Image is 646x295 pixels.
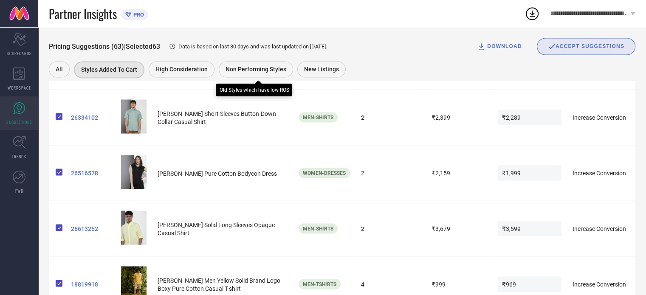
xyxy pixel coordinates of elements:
[6,119,32,125] span: SUGGESTIONS
[49,42,124,51] span: Pricing Suggestions (63)
[71,169,114,176] a: 26516578
[126,42,160,51] span: Selected 63
[131,11,144,18] span: PRO
[303,281,336,287] span: Men-Tshirts
[158,170,277,177] span: [PERSON_NAME] Pure Cotton Bodycon Dress
[498,276,561,292] span: ₹969
[498,110,561,125] span: ₹2,289
[427,110,491,125] span: ₹2,399
[568,110,632,125] span: Increase Conversion
[537,38,635,55] button: ACCEPT SUGGESTIONS
[303,114,333,120] span: Men-Shirts
[304,66,339,73] span: New Listings
[12,153,26,160] span: TRENDS
[121,211,147,244] img: 4561504f-2ed3-4c58-90fe-bb58504701b41704954048269-Tommy-Hilfiger-Men-Shirts-701704954047867-1.jpg
[81,66,137,73] span: Styles Added To Cart
[498,165,561,180] span: ₹1,999
[71,114,114,121] a: 26334102
[124,42,126,51] span: |
[155,66,208,73] span: High Consideration
[158,221,275,236] span: [PERSON_NAME] Solid Long Sleeves Opaque Casual Shirt
[427,165,491,180] span: ₹2,159
[357,110,420,125] span: 2
[15,188,23,194] span: FWD
[568,221,632,236] span: Increase Conversion
[303,170,346,176] span: Women-Dresses
[303,225,333,231] span: Men-Shirts
[178,43,327,50] span: Data is based on last 30 days and was last updated on [DATE] .
[158,110,276,125] span: [PERSON_NAME] Short Sleeves Button-Down Collar Casual Shirt
[548,42,624,50] div: ACCEPT SUGGESTIONS
[477,42,522,51] div: DOWNLOAD
[121,155,147,189] img: 8d54050a-f748-47dd-aa6d-72eec39fbeb31705050950486-Tommy-Hilfiger-Women-Dresses-2531705050950130-1...
[56,66,63,73] span: All
[427,221,491,236] span: ₹3,679
[357,221,420,236] span: 2
[121,99,147,133] img: 430ba46b-aa6b-4686-838c-4a5d61289b4c1702052044007TommyHilfigerMenGreenCasualShirt1.jpg
[219,87,289,93] div: Old Styles which have low ROS
[568,165,632,180] span: Increase Conversion
[537,38,635,55] div: Accept Suggestions
[498,221,561,236] span: ₹3,599
[466,38,533,55] button: DOWNLOAD
[427,276,491,292] span: ₹999
[226,66,286,73] span: Non Performing Styles
[71,281,114,287] a: 18819918
[71,225,114,232] a: 26613252
[49,5,117,22] span: Partner Insights
[357,165,420,180] span: 2
[7,50,32,56] span: SCORECARDS
[158,277,280,292] span: [PERSON_NAME] Men Yellow Solid Brand Logo Boxy Pure Cotton Casual T-shirt
[357,276,420,292] span: 4
[525,6,540,21] div: Open download list
[568,276,632,292] span: Increase Conversion
[8,84,31,91] span: WORKSPACE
